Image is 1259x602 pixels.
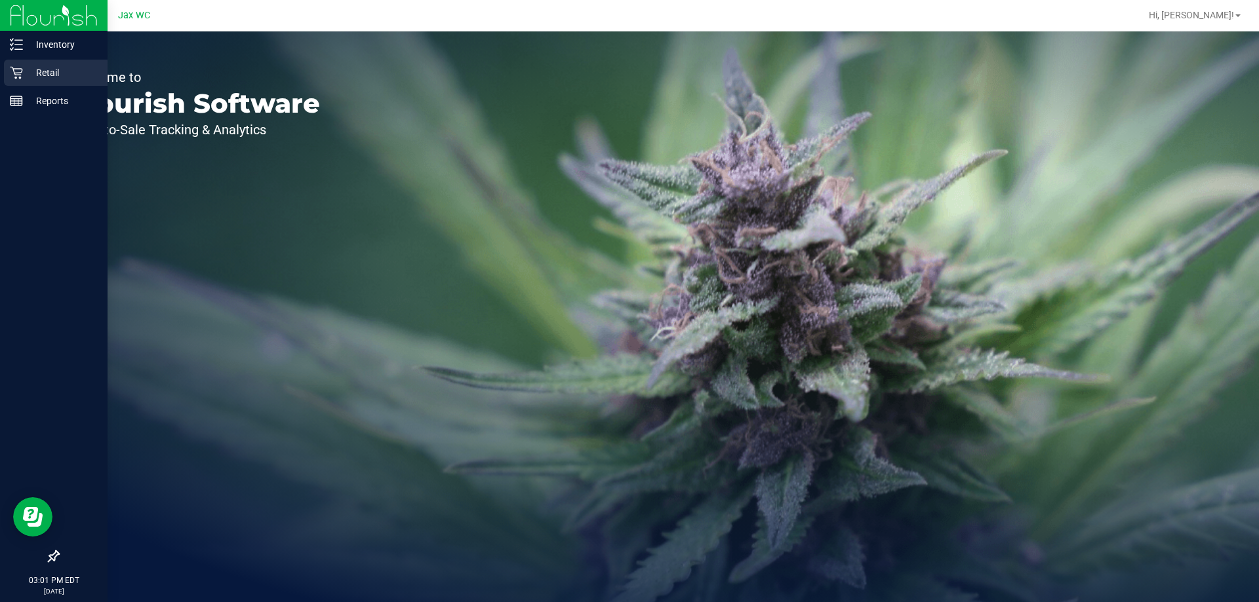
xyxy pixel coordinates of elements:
[118,10,150,21] span: Jax WC
[10,38,23,51] inline-svg: Inventory
[71,90,320,117] p: Flourish Software
[71,71,320,84] p: Welcome to
[71,123,320,136] p: Seed-to-Sale Tracking & Analytics
[10,66,23,79] inline-svg: Retail
[6,574,102,586] p: 03:01 PM EDT
[23,93,102,109] p: Reports
[23,65,102,81] p: Retail
[6,586,102,596] p: [DATE]
[1149,10,1234,20] span: Hi, [PERSON_NAME]!
[10,94,23,107] inline-svg: Reports
[13,497,52,536] iframe: Resource center
[23,37,102,52] p: Inventory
